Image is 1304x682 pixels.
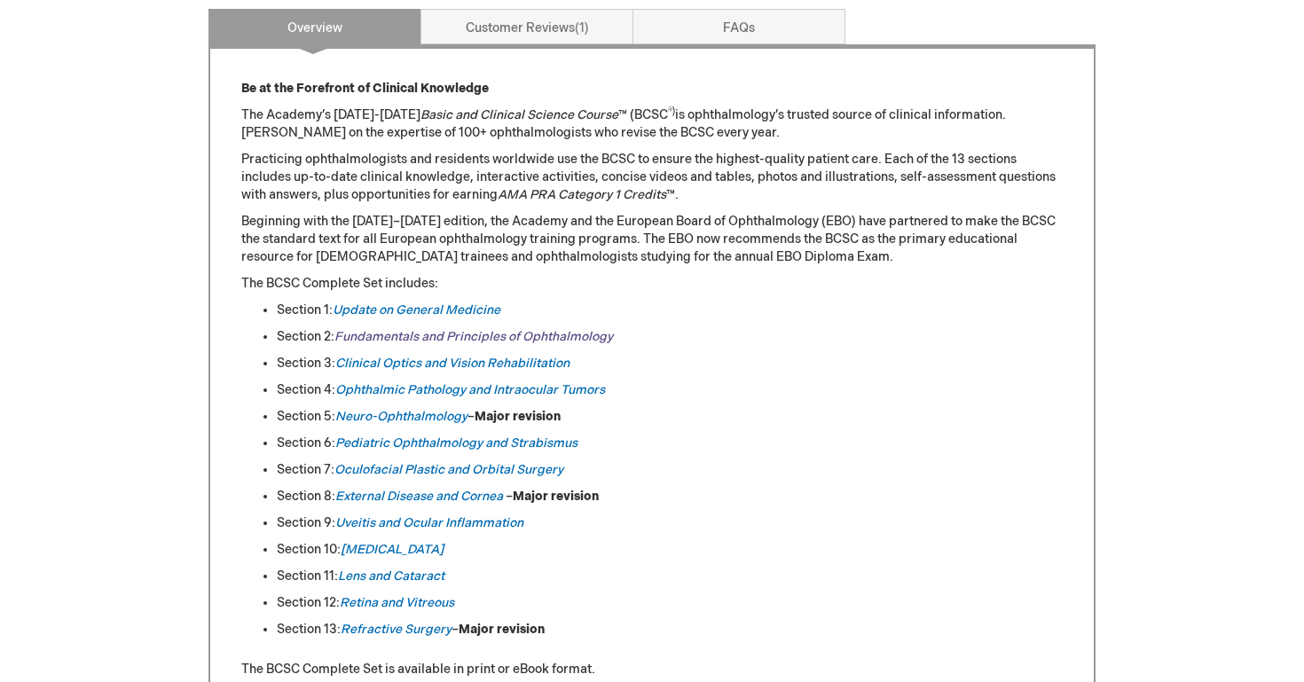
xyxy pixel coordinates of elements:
[277,488,1063,506] li: Section 8: –
[335,515,523,530] a: Uveitis and Ocular Inflammation
[475,409,561,424] strong: Major revision
[575,20,589,35] span: 1
[632,9,845,44] a: FAQs
[335,409,467,424] a: Neuro-Ophthalmology
[241,661,1063,678] p: The BCSC Complete Set is available in print or eBook format.
[420,9,633,44] a: Customer Reviews1
[277,328,1063,346] li: Section 2:
[241,213,1063,266] p: Beginning with the [DATE]–[DATE] edition, the Academy and the European Board of Ophthalmology (EB...
[277,408,1063,426] li: Section 5: –
[459,622,545,637] strong: Major revision
[513,489,599,504] strong: Major revision
[241,151,1063,204] p: Practicing ophthalmologists and residents worldwide use the BCSC to ensure the highest-quality pa...
[277,355,1063,372] li: Section 3:
[420,107,618,122] em: Basic and Clinical Science Course
[277,541,1063,559] li: Section 10:
[668,106,675,117] sup: ®)
[335,489,503,504] a: External Disease and Cornea
[277,514,1063,532] li: Section 9:
[241,81,489,96] strong: Be at the Forefront of Clinical Knowledge
[277,461,1063,479] li: Section 7:
[277,381,1063,399] li: Section 4:
[241,275,1063,293] p: The BCSC Complete Set includes:
[335,382,605,397] a: Ophthalmic Pathology and Intraocular Tumors
[341,542,444,557] a: [MEDICAL_DATA]
[340,595,454,610] a: Retina and Vitreous
[241,106,1063,142] p: The Academy’s [DATE]-[DATE] ™ (BCSC is ophthalmology’s trusted source of clinical information. [P...
[277,594,1063,612] li: Section 12:
[334,329,613,344] a: Fundamentals and Principles of Ophthalmology
[498,187,666,202] em: AMA PRA Category 1 Credits
[277,568,1063,585] li: Section 11:
[335,356,570,371] a: Clinical Optics and Vision Rehabilitation
[338,568,444,584] a: Lens and Cataract
[335,435,577,451] a: Pediatric Ophthalmology and Strabismus
[277,621,1063,639] li: Section 13: –
[208,9,421,44] a: Overview
[341,622,452,637] a: Refractive Surgery
[277,302,1063,319] li: Section 1:
[333,302,500,317] a: Update on General Medicine
[277,435,1063,452] li: Section 6:
[334,462,563,477] a: Oculofacial Plastic and Orbital Surgery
